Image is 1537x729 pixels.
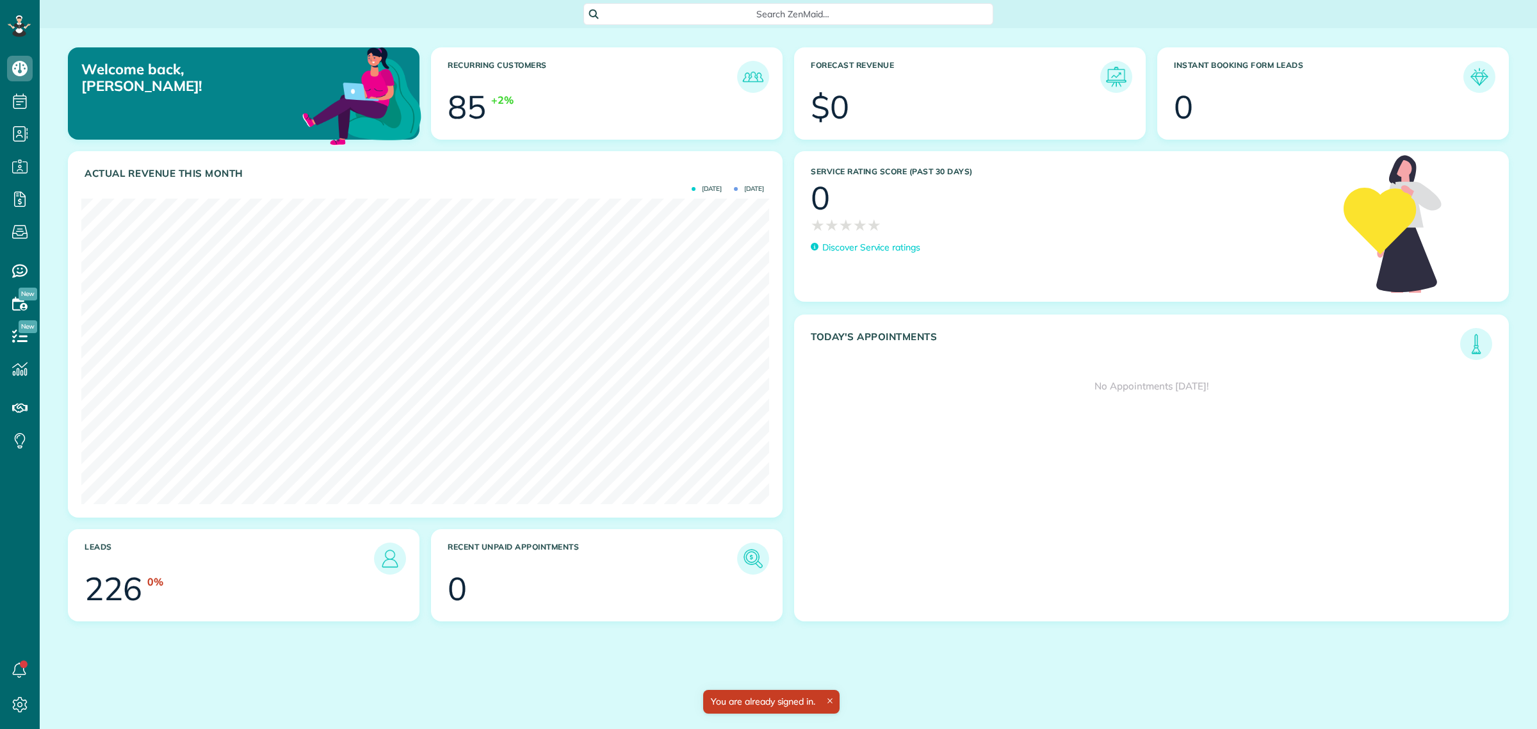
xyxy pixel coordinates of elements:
[692,186,722,192] span: [DATE]
[811,61,1100,93] h3: Forecast Revenue
[147,575,163,589] div: 0%
[853,214,867,236] span: ★
[822,241,920,254] p: Discover Service ratings
[811,214,825,236] span: ★
[811,91,849,123] div: $0
[839,214,853,236] span: ★
[448,573,467,605] div: 0
[740,64,766,90] img: icon_recurring_customers-cf858462ba22bcd05b5a5880d41d6543d210077de5bb9ebc9590e49fd87d84ed.png
[448,91,486,123] div: 85
[1467,64,1492,90] img: icon_form_leads-04211a6a04a5b2264e4ee56bc0799ec3eb69b7e499cbb523a139df1d13a81ae0.png
[81,61,309,95] p: Welcome back, [PERSON_NAME]!
[377,546,403,571] img: icon_leads-1bed01f49abd5b7fead27621c3d59655bb73ed531f8eeb49469d10e621d6b896.png
[491,93,514,108] div: +2%
[19,320,37,333] span: New
[811,182,830,214] div: 0
[19,288,37,300] span: New
[703,690,840,714] div: You are already signed in.
[448,61,737,93] h3: Recurring Customers
[1174,61,1463,93] h3: Instant Booking Form Leads
[795,360,1508,413] div: No Appointments [DATE]!
[811,331,1460,360] h3: Today's Appointments
[1463,331,1489,357] img: icon_todays_appointments-901f7ab196bb0bea1936b74009e4eb5ffbc2d2711fa7634e0d609ed5ef32b18b.png
[825,214,839,236] span: ★
[300,33,424,157] img: dashboard_welcome-42a62b7d889689a78055ac9021e634bf52bae3f8056760290aed330b23ab8690.png
[1174,91,1193,123] div: 0
[85,168,769,179] h3: Actual Revenue this month
[867,214,881,236] span: ★
[811,167,1331,176] h3: Service Rating score (past 30 days)
[734,186,764,192] span: [DATE]
[448,543,737,575] h3: Recent unpaid appointments
[811,241,920,254] a: Discover Service ratings
[740,546,766,571] img: icon_unpaid_appointments-47b8ce3997adf2238b356f14209ab4cced10bd1f174958f3ca8f1d0dd7fffeee.png
[1103,64,1129,90] img: icon_forecast_revenue-8c13a41c7ed35a8dcfafea3cbb826a0462acb37728057bba2d056411b612bbbe.png
[85,573,142,605] div: 226
[85,543,374,575] h3: Leads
